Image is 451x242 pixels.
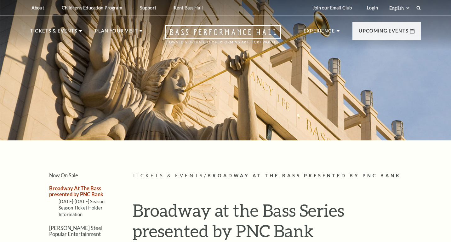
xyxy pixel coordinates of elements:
[208,173,401,178] span: Broadway At The Bass presented by PNC Bank
[49,172,78,178] a: Now On Sale
[140,5,156,10] p: Support
[95,27,138,38] p: Plan Your Visit
[30,27,77,38] p: Tickets & Events
[59,199,105,204] a: [DATE]-[DATE] Season
[304,27,335,38] p: Experience
[62,5,122,10] p: Children's Education Program
[359,27,408,38] p: Upcoming Events
[49,225,102,237] a: [PERSON_NAME] Steel Popular Entertainment
[174,5,203,10] p: Rent Bass Hall
[388,5,410,11] select: Select:
[31,5,44,10] p: About
[49,185,103,197] a: Broadway At The Bass presented by PNC Bank
[133,173,204,178] span: Tickets & Events
[133,172,421,180] p: /
[59,205,103,217] a: Season Ticket Holder Information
